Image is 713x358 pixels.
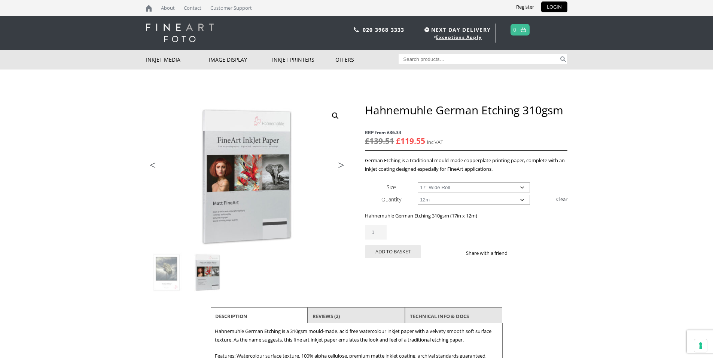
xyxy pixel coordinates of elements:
a: 0 [513,24,517,35]
bdi: 119.55 [396,136,425,146]
a: Clear options [556,193,567,205]
a: 020 3968 3333 [363,26,405,33]
label: Size [387,183,396,191]
a: Image Display [209,50,272,70]
a: TECHNICAL INFO & DOCS [410,309,469,323]
a: Inkjet Media [146,50,209,70]
img: time.svg [424,27,429,32]
p: Hahnemuhle German Etching 310gsm (17in x 12m) [365,212,567,220]
span: £ [365,136,369,146]
button: Search [559,54,567,64]
img: logo-white.svg [146,24,214,42]
input: Product quantity [365,225,387,240]
span: RRP from £36.34 [365,128,567,137]
img: email sharing button [534,250,540,256]
a: Offers [335,50,399,70]
a: Description [215,309,247,323]
button: Your consent preferences for tracking technologies [694,339,707,352]
span: £ [396,136,400,146]
a: View full-screen image gallery [329,109,342,123]
p: Hahnemuhle German Etching is a 310gsm mould-made, acid free watercolour inkjet paper with a velve... [215,327,499,344]
img: facebook sharing button [517,250,522,256]
a: Exceptions Apply [436,34,482,40]
img: phone.svg [354,27,359,32]
img: basket.svg [521,27,526,32]
img: twitter sharing button [525,250,531,256]
a: Register [511,1,540,12]
a: Inkjet Printers [272,50,335,70]
p: Share with a friend [466,249,517,257]
button: Add to basket [365,245,421,258]
img: Hahnemuhle German Etching 310gsm - Image 2 [188,253,228,293]
span: NEXT DAY DELIVERY [423,25,491,34]
bdi: 139.51 [365,136,394,146]
input: Search products… [399,54,559,64]
a: LOGIN [541,1,567,12]
p: German Etching is a traditional mould-made copperplate printing paper, complete with an inkjet co... [365,156,567,173]
img: Hahnemuhle German Etching 310gsm [146,253,187,293]
a: Reviews (2) [313,309,340,323]
h1: Hahnemuhle German Etching 310gsm [365,103,567,117]
label: Quantity [381,196,401,203]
